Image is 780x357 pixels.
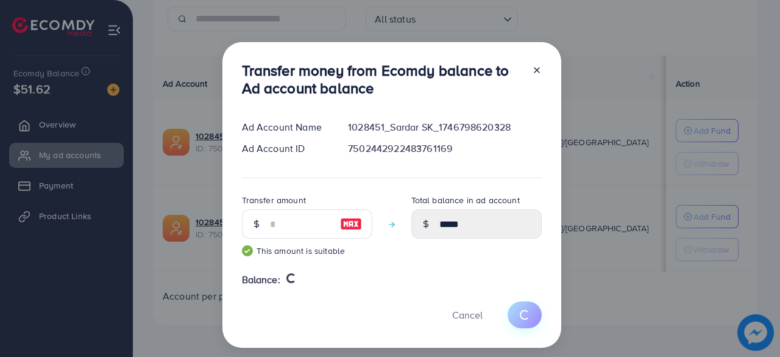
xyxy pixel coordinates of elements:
img: image [340,217,362,231]
div: 7502442922483761169 [338,142,551,156]
div: Ad Account Name [232,120,339,134]
img: guide [242,245,253,256]
small: This amount is suitable [242,245,372,257]
div: 1028451_Sardar SK_1746798620328 [338,120,551,134]
h3: Transfer money from Ecomdy balance to Ad account balance [242,62,522,97]
div: Ad Account ID [232,142,339,156]
span: Balance: [242,273,280,287]
label: Total balance in ad account [411,194,520,206]
button: Cancel [437,301,498,328]
span: Cancel [452,308,483,322]
label: Transfer amount [242,194,306,206]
